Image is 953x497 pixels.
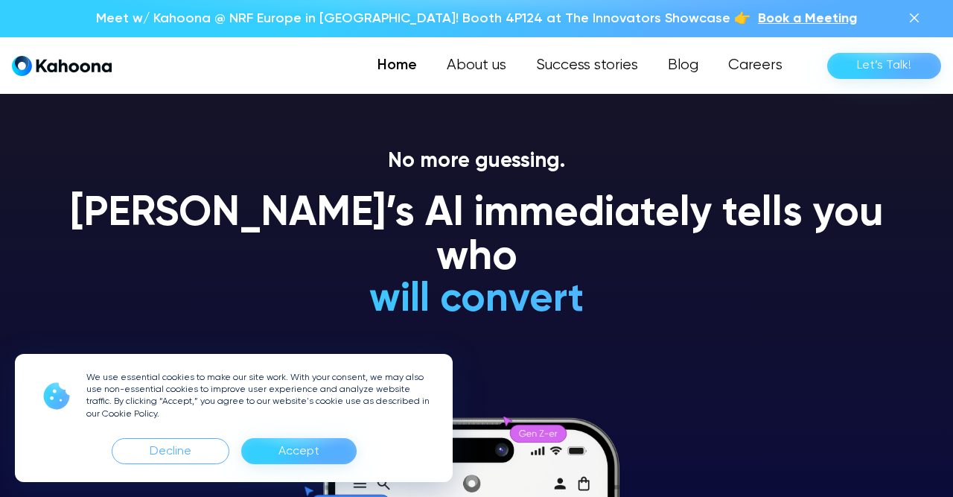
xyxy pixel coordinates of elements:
[758,12,857,25] span: Book a Meeting
[258,278,696,322] h1: will convert
[713,51,797,80] a: Careers
[857,54,911,77] div: Let’s Talk!
[519,431,557,437] g: Gen Z-er
[112,438,229,464] div: Decline
[52,192,901,281] h1: [PERSON_NAME]’s AI immediately tells you who
[241,438,357,464] div: Accept
[12,55,112,77] a: home
[653,51,713,80] a: Blog
[150,440,191,463] div: Decline
[521,51,653,80] a: Success stories
[86,372,435,420] p: We use essential cookies to make our site work. With your consent, we may also use non-essential ...
[758,9,857,28] a: Book a Meeting
[363,51,432,80] a: Home
[52,149,901,174] p: No more guessing.
[278,440,319,463] div: Accept
[432,51,521,80] a: About us
[96,9,750,28] p: Meet w/ Kahoona @ NRF Europe in [GEOGRAPHIC_DATA]! Booth 4P124 at The Innovators Showcase 👉
[827,53,941,79] a: Let’s Talk!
